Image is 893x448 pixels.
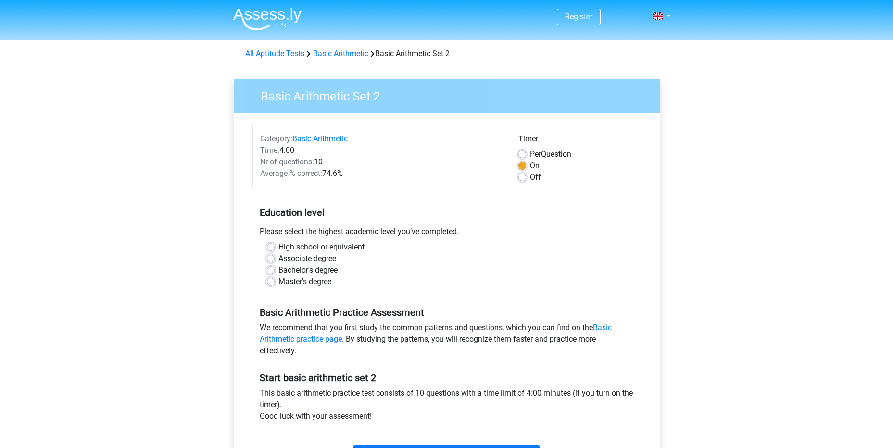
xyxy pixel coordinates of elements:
[278,253,336,264] label: Associate degree
[278,276,331,287] label: Master's degree
[245,49,304,58] a: All Aptitude Tests
[252,387,641,426] div: This basic arithmetic practice test consists of 10 questions with a time limit of 4:00 minutes (i...
[260,203,634,222] h5: Education level
[530,149,541,159] span: Per
[253,156,511,168] div: 10
[313,49,368,58] a: Basic Arithmetic
[278,264,338,276] label: Bachelor's degree
[252,226,641,241] div: Please select the highest academic level you’ve completed.
[518,133,633,149] div: Timer
[530,172,541,183] label: Off
[253,168,511,179] div: 74.6%
[530,160,540,172] label: On
[253,145,511,156] div: 4:00
[260,169,322,178] span: Average % correct:
[260,157,314,166] span: Nr of questions:
[260,307,634,318] h5: Basic Arithmetic Practice Assessment
[260,146,279,155] span: Time:
[233,8,302,30] img: Assessly
[278,241,365,253] label: High school or equivalent
[252,322,641,361] div: We recommend that you first study the common patterns and questions, which you can find on the . ...
[565,12,592,21] a: Register
[292,134,348,143] a: Basic Arithmetic
[241,48,652,60] div: Basic Arithmetic Set 2
[249,85,653,104] h3: Basic Arithmetic Set 2
[260,134,292,143] span: Category:
[260,372,634,384] h5: Start basic arithmetic set 2
[530,149,571,160] label: Question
